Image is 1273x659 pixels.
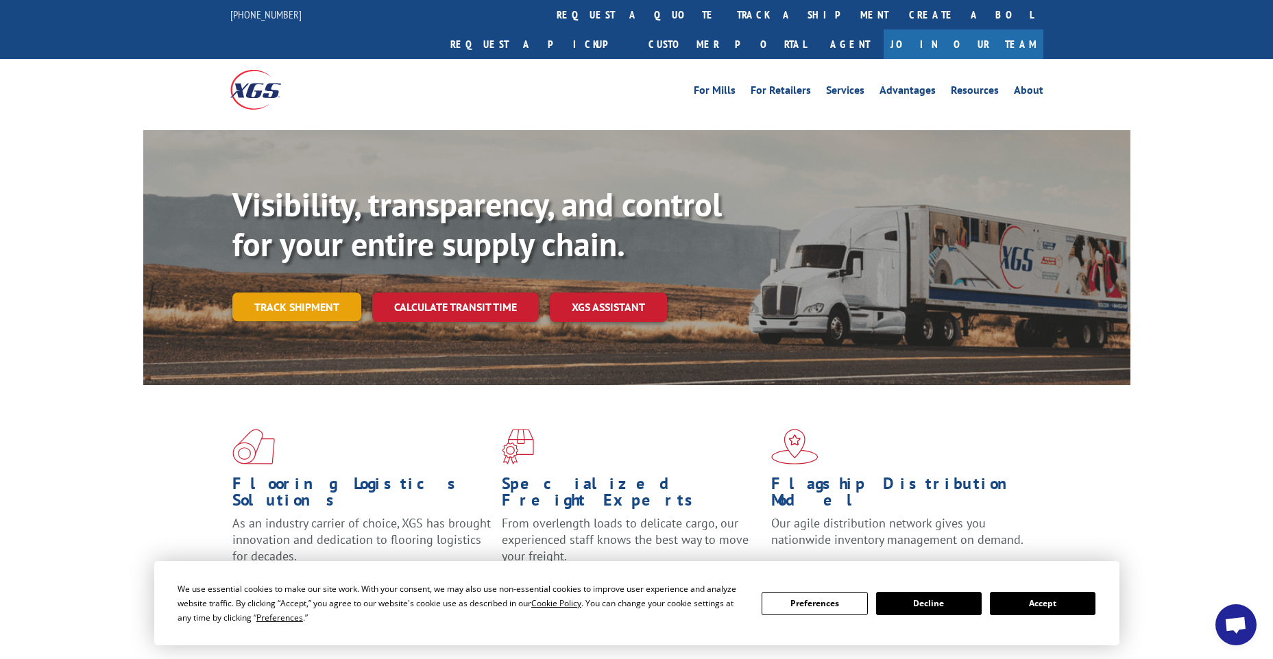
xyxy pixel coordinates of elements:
[232,429,275,464] img: xgs-icon-total-supply-chain-intelligence-red
[232,293,361,321] a: Track shipment
[531,597,581,609] span: Cookie Policy
[232,183,722,265] b: Visibility, transparency, and control for your entire supply chain.
[751,85,811,100] a: For Retailers
[502,475,761,515] h1: Specialized Freight Experts
[154,561,1119,645] div: Cookie Consent Prompt
[771,429,819,464] img: xgs-icon-flagship-distribution-model-red
[372,293,539,322] a: Calculate transit time
[951,85,999,100] a: Resources
[884,29,1043,59] a: Join Our Team
[694,85,736,100] a: For Mills
[876,592,982,615] button: Decline
[1014,85,1043,100] a: About
[440,29,638,59] a: Request a pickup
[826,85,864,100] a: Services
[771,475,1030,515] h1: Flagship Distribution Model
[880,85,936,100] a: Advantages
[771,515,1023,547] span: Our agile distribution network gives you nationwide inventory management on demand.
[502,515,761,576] p: From overlength loads to delicate cargo, our experienced staff knows the best way to move your fr...
[230,8,302,21] a: [PHONE_NUMBER]
[550,293,667,322] a: XGS ASSISTANT
[256,612,303,623] span: Preferences
[816,29,884,59] a: Agent
[232,475,492,515] h1: Flooring Logistics Solutions
[502,429,534,464] img: xgs-icon-focused-on-flooring-red
[990,592,1095,615] button: Accept
[1215,604,1257,645] div: Open chat
[638,29,816,59] a: Customer Portal
[232,515,491,564] span: As an industry carrier of choice, XGS has brought innovation and dedication to flooring logistics...
[178,582,745,625] div: We use essential cookies to make our site work. With your consent, we may also use non-essential ...
[771,560,942,576] a: Learn More >
[762,592,867,615] button: Preferences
